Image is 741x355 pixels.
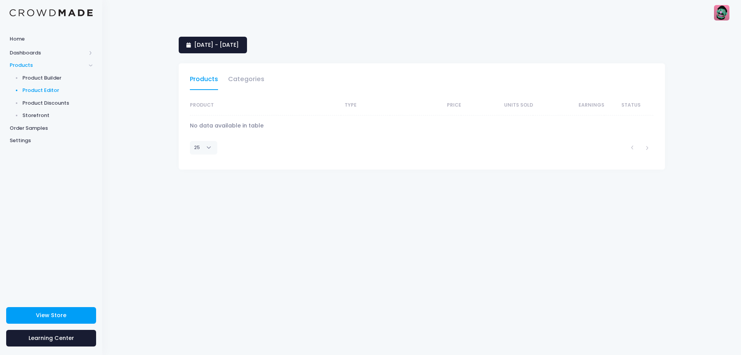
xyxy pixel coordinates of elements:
[10,124,93,132] span: Order Samples
[22,112,93,119] span: Storefront
[194,41,239,49] span: [DATE] - [DATE]
[390,95,462,116] th: Price: activate to sort column ascending
[190,95,341,116] th: Product: activate to sort column ascending
[10,9,93,17] img: Logo
[36,311,66,319] span: View Store
[714,5,729,20] img: User
[461,95,533,116] th: Units Sold: activate to sort column ascending
[6,307,96,324] a: View Store
[22,74,93,82] span: Product Builder
[10,137,93,144] span: Settings
[190,72,218,90] a: Products
[604,95,653,116] th: Status: activate to sort column ascending
[10,35,93,43] span: Home
[6,330,96,347] a: Learning Center
[10,61,86,69] span: Products
[190,115,654,136] td: No data available in table
[29,334,74,342] span: Learning Center
[341,95,390,116] th: Type: activate to sort column ascending
[22,87,93,94] span: Product Editor
[22,99,93,107] span: Product Discounts
[533,95,605,116] th: Earnings: activate to sort column ascending
[228,72,264,90] a: Categories
[10,49,86,57] span: Dashboards
[179,37,247,53] a: [DATE] - [DATE]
